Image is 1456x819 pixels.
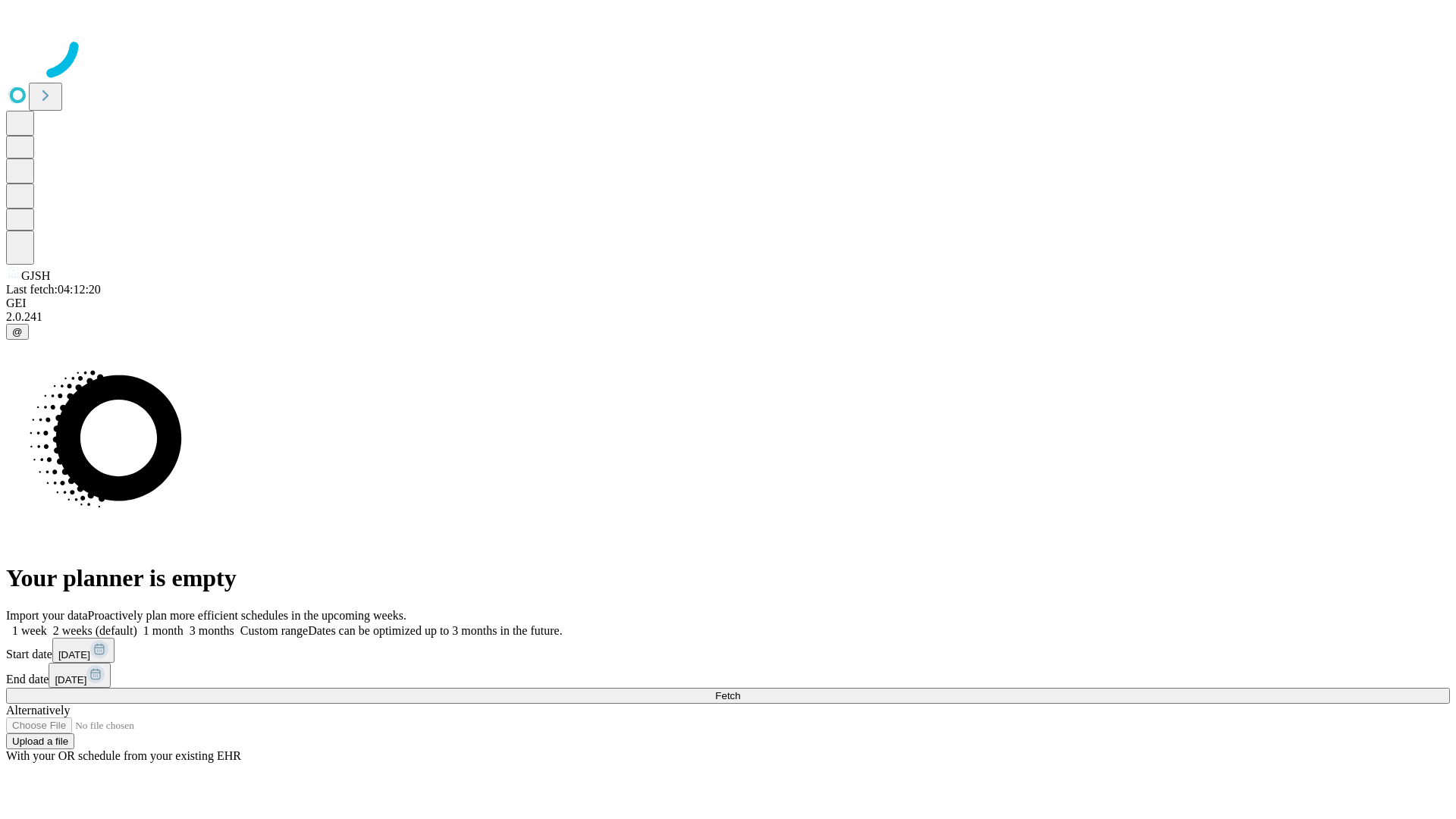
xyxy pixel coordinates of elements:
[6,609,88,622] span: Import your data
[715,690,740,701] span: Fetch
[240,624,308,637] span: Custom range
[6,324,29,340] button: @
[308,624,562,637] span: Dates can be optimized up to 3 months in the future.
[12,326,23,337] span: @
[6,663,1450,688] div: End date
[6,704,70,717] span: Alternatively
[6,297,1450,310] div: GEI
[12,624,47,637] span: 1 week
[6,688,1450,704] button: Fetch
[88,609,406,622] span: Proactively plan more efficient schedules in the upcoming weeks.
[55,674,86,686] span: [DATE]
[190,624,234,637] span: 3 months
[6,564,1450,592] h1: Your planner is empty
[6,310,1450,324] div: 2.0.241
[52,638,115,663] button: [DATE]
[143,624,184,637] span: 1 month
[21,269,50,282] span: GJSH
[6,283,101,296] span: Last fetch: 04:12:20
[6,638,1450,663] div: Start date
[58,649,90,661] span: [DATE]
[49,663,111,688] button: [DATE]
[53,624,137,637] span: 2 weeks (default)
[6,749,241,762] span: With your OR schedule from your existing EHR
[6,733,74,749] button: Upload a file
